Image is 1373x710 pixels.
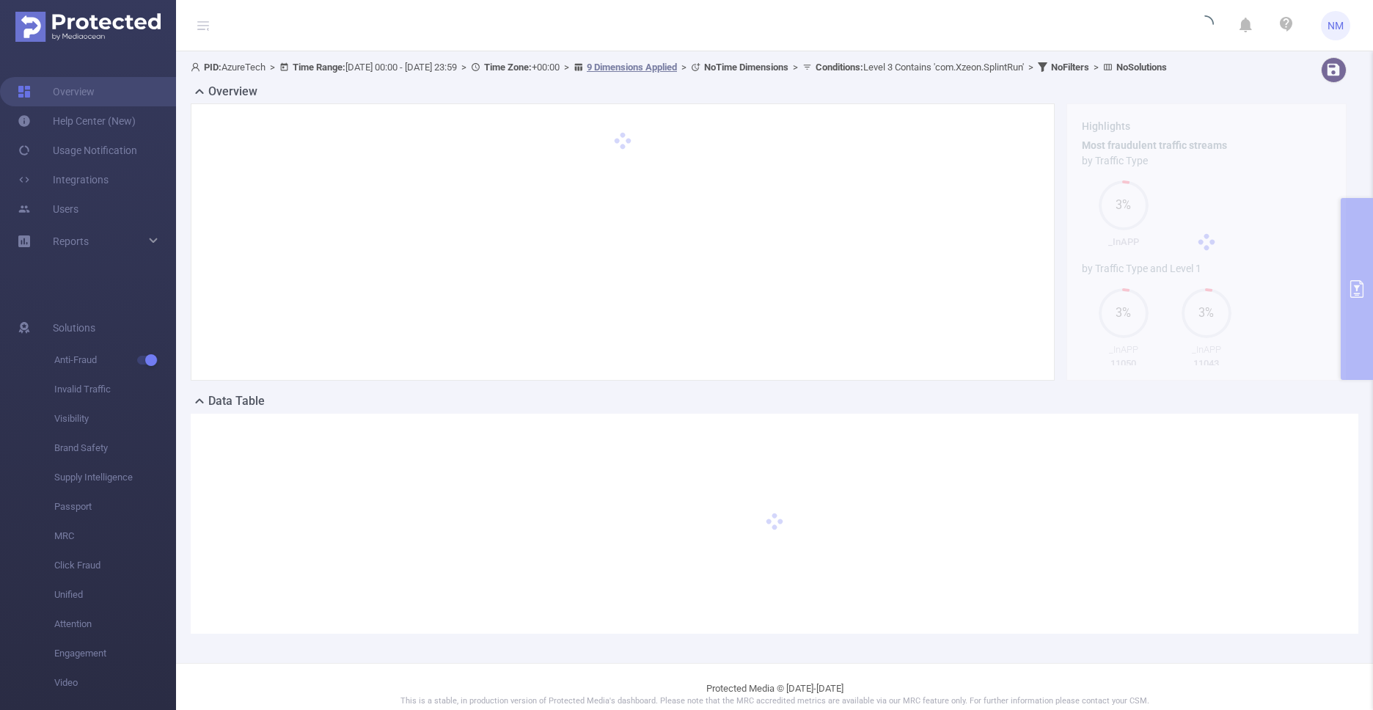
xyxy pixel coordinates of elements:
span: Engagement [54,639,176,668]
span: Solutions [53,313,95,343]
span: Anti-Fraud [54,345,176,375]
span: Supply Intelligence [54,463,176,492]
a: Overview [18,77,95,106]
span: Video [54,668,176,698]
span: MRC [54,521,176,551]
span: Passport [54,492,176,521]
span: Level 3 Contains 'com.Xzeon.SplintRun' [816,62,1024,73]
span: Unified [54,580,176,610]
b: No Solutions [1116,62,1167,73]
a: Users [18,194,78,224]
b: PID: [204,62,221,73]
b: No Time Dimensions [704,62,788,73]
i: icon: user [191,62,204,72]
span: > [788,62,802,73]
span: Visibility [54,404,176,433]
span: > [266,62,279,73]
a: Reports [53,227,89,256]
img: Protected Media [15,12,161,42]
u: 9 Dimensions Applied [587,62,677,73]
span: NM [1328,11,1344,40]
span: AzureTech [DATE] 00:00 - [DATE] 23:59 +00:00 [191,62,1167,73]
p: This is a stable, in production version of Protected Media's dashboard. Please note that the MRC ... [213,695,1336,708]
span: Invalid Traffic [54,375,176,404]
span: > [1089,62,1103,73]
span: > [457,62,471,73]
span: Attention [54,610,176,639]
span: > [1024,62,1038,73]
b: Conditions : [816,62,863,73]
span: > [677,62,691,73]
span: Click Fraud [54,551,176,580]
i: icon: loading [1196,15,1214,36]
b: Time Range: [293,62,345,73]
h2: Overview [208,83,257,100]
b: No Filters [1051,62,1089,73]
a: Usage Notification [18,136,137,165]
a: Help Center (New) [18,106,136,136]
span: Reports [53,235,89,247]
span: > [560,62,574,73]
h2: Data Table [208,392,265,410]
span: Brand Safety [54,433,176,463]
a: Integrations [18,165,109,194]
b: Time Zone: [484,62,532,73]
